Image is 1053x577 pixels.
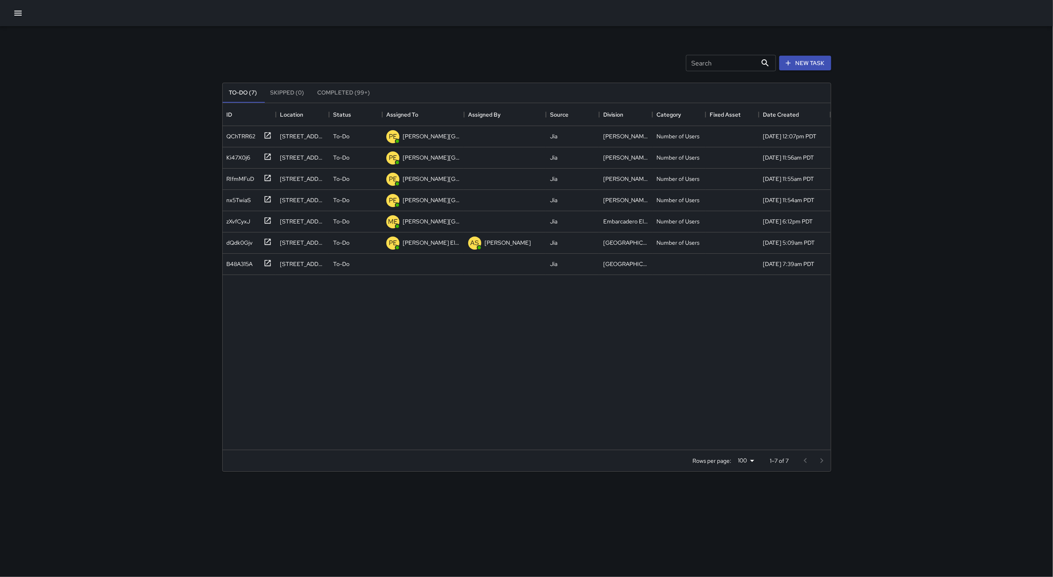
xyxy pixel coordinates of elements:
div: 8/14/2025, 12:07pm PDT [763,132,816,140]
div: Source [550,103,568,126]
div: 790 Market Street [280,153,325,162]
p: [PERSON_NAME][GEOGRAPHIC_DATA] [403,132,460,140]
div: Jia [550,153,557,162]
div: Number of Users [656,153,699,162]
p: AS [470,238,479,248]
div: ID [227,103,232,126]
p: To-Do [333,153,349,162]
div: 790 Market Street [280,175,325,183]
div: Fixed Asset [706,103,759,126]
div: Powell Elevator Street [603,132,648,140]
div: Division [599,103,652,126]
div: 100 [735,455,757,467]
p: Rows per page: [693,457,732,465]
div: Jia [550,196,557,204]
button: Completed (99+) [311,83,377,103]
div: Jia [550,239,557,247]
div: Number of Users [656,196,699,204]
div: Status [333,103,351,126]
p: [PERSON_NAME][GEOGRAPHIC_DATA] [403,196,460,204]
p: [PERSON_NAME][GEOGRAPHIC_DATA] [403,217,460,225]
div: Powell Elevator Street [603,153,648,162]
div: zXvfCyxJ [223,214,250,225]
div: Number of Users [656,175,699,183]
div: 790 Market Street [280,196,325,204]
div: Embarcadero Elevator Street [603,217,648,225]
button: New Task [779,56,831,71]
div: dQdk0Gjv [223,235,253,247]
p: To-Do [333,239,349,247]
p: To-Do [333,175,349,183]
div: 8/8/2025, 7:39am PDT [763,260,814,268]
div: Assigned By [464,103,546,126]
div: Source [546,103,599,126]
div: Division [603,103,623,126]
div: 1233 Poplar Drive [280,239,325,247]
div: Powell Elevator Street [603,175,648,183]
div: Location [276,103,329,126]
div: Assigned To [382,103,464,126]
div: Date Created [759,103,830,126]
div: Civic Center Elevator Platform [603,239,648,247]
div: Ki47X0j6 [223,150,250,162]
div: 1728 Franklin Street [280,260,325,268]
div: Assigned To [386,103,418,126]
div: Fixed Asset [710,103,741,126]
div: Jia [550,132,557,140]
p: [PERSON_NAME][GEOGRAPHIC_DATA] [403,153,460,162]
div: 8/11/2025, 5:09am PDT [763,239,815,247]
div: Jia [550,175,557,183]
p: PE [389,174,397,184]
div: QChTRR62 [223,129,256,140]
div: Number of Users [656,239,699,247]
div: Category [656,103,681,126]
div: 8/14/2025, 11:54am PDT [763,196,814,204]
p: 1–7 of 7 [770,457,789,465]
div: 8/14/2025, 11:56am PDT [763,153,814,162]
p: To-Do [333,217,349,225]
p: To-Do [333,196,349,204]
div: Assigned By [468,103,501,126]
div: Jia [550,260,557,268]
p: To-Do [333,260,349,268]
p: PE [389,196,397,205]
div: RIfmMFuD [223,171,255,183]
div: Civic Center Elevator Platform [603,260,648,268]
div: Date Created [763,103,799,126]
p: ME [388,217,398,227]
div: nx5TwiaS [223,193,251,204]
div: 8/11/2025, 6:12pm PDT [763,217,813,225]
p: PE [389,132,397,142]
button: To-Do (7) [223,83,264,103]
p: [PERSON_NAME][GEOGRAPHIC_DATA] [403,175,460,183]
p: To-Do [333,132,349,140]
div: Number of Users [656,132,699,140]
p: PE [389,238,397,248]
div: 8/14/2025, 11:55am PDT [763,175,814,183]
div: B48A315A [223,257,253,268]
div: Jia [550,217,557,225]
div: ID [223,103,276,126]
p: [PERSON_NAME] [485,239,531,247]
p: PE [389,153,397,163]
div: Powell Elevator Street [603,196,648,204]
button: Skipped (0) [264,83,311,103]
div: Status [329,103,382,126]
div: 39 Sutter Street [280,217,325,225]
div: Category [652,103,706,126]
div: Number of Users [656,217,699,225]
div: Location [280,103,303,126]
p: [PERSON_NAME] Elevator Platform [403,239,460,247]
div: 199 Stockton Street [280,132,325,140]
